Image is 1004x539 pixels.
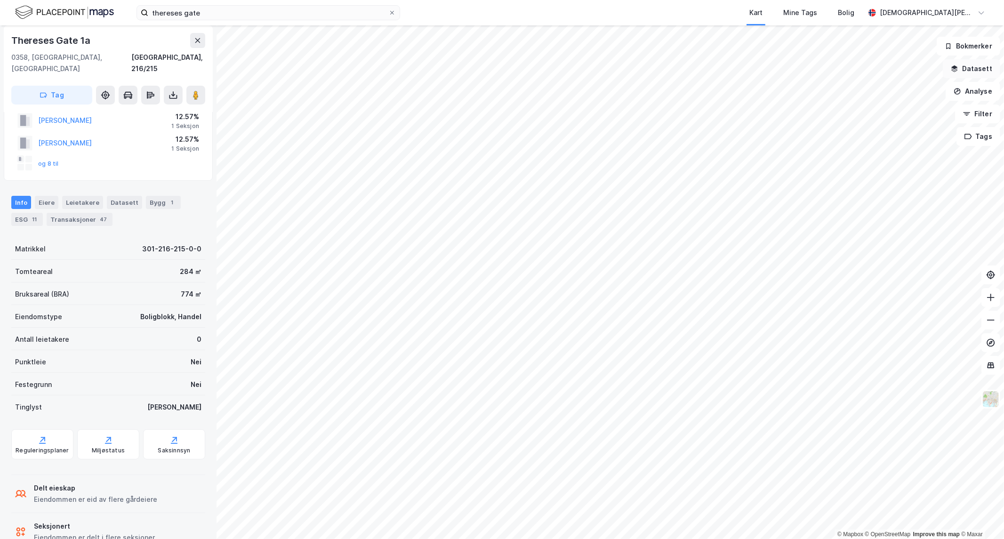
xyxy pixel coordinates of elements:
[15,243,46,255] div: Matrikkel
[191,379,201,390] div: Nei
[131,52,205,74] div: [GEOGRAPHIC_DATA], 216/215
[913,531,960,538] a: Improve this map
[15,402,42,413] div: Tinglyst
[107,196,142,209] div: Datasett
[147,402,201,413] div: [PERSON_NAME]
[171,134,199,145] div: 12.57%
[34,483,157,494] div: Delt eieskap
[943,59,1000,78] button: Datasett
[197,334,201,345] div: 0
[180,266,201,277] div: 284 ㎡
[15,379,52,390] div: Festegrunn
[11,86,92,105] button: Tag
[191,356,201,368] div: Nei
[956,127,1000,146] button: Tags
[158,447,191,454] div: Saksinnsyn
[171,122,199,130] div: 1 Seksjon
[838,7,854,18] div: Bolig
[15,289,69,300] div: Bruksareal (BRA)
[146,196,181,209] div: Bygg
[880,7,974,18] div: [DEMOGRAPHIC_DATA][PERSON_NAME]
[92,447,125,454] div: Miljøstatus
[15,334,69,345] div: Antall leietakere
[142,243,201,255] div: 301-216-215-0-0
[11,196,31,209] div: Info
[15,4,114,21] img: logo.f888ab2527a4732fd821a326f86c7f29.svg
[148,6,388,20] input: Søk på adresse, matrikkel, gårdeiere, leietakere eller personer
[15,266,53,277] div: Tomteareal
[16,447,69,454] div: Reguleringsplaner
[937,37,1000,56] button: Bokmerker
[749,7,763,18] div: Kart
[15,356,46,368] div: Punktleie
[47,213,112,226] div: Transaksjoner
[11,33,92,48] div: Thereses Gate 1a
[34,521,155,532] div: Seksjonert
[955,105,1000,123] button: Filter
[171,111,199,122] div: 12.57%
[168,198,177,207] div: 1
[15,311,62,322] div: Eiendomstype
[35,196,58,209] div: Eiere
[34,494,157,505] div: Eiendommen er eid av flere gårdeiere
[140,311,201,322] div: Boligblokk, Handel
[957,494,1004,539] iframe: Chat Widget
[98,215,109,224] div: 47
[171,145,199,153] div: 1 Seksjon
[783,7,817,18] div: Mine Tags
[865,531,911,538] a: OpenStreetMap
[11,52,131,74] div: 0358, [GEOGRAPHIC_DATA], [GEOGRAPHIC_DATA]
[982,390,1000,408] img: Z
[946,82,1000,101] button: Analyse
[957,494,1004,539] div: Kontrollprogram for chat
[181,289,201,300] div: 774 ㎡
[11,213,43,226] div: ESG
[62,196,103,209] div: Leietakere
[837,531,863,538] a: Mapbox
[30,215,39,224] div: 11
